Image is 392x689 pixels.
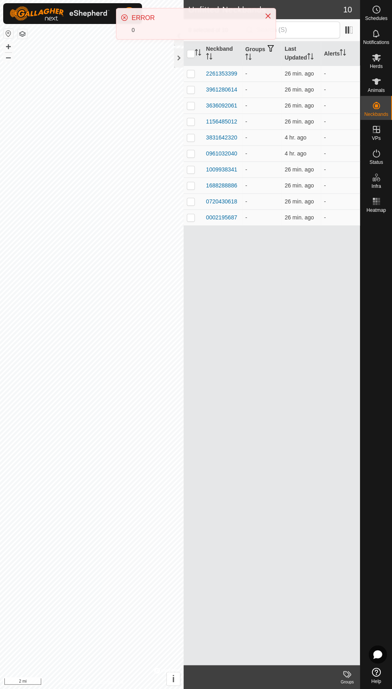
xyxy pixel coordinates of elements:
[242,209,281,225] td: -
[321,82,360,98] td: -
[206,165,237,174] div: 1009938341
[206,181,237,190] div: 1688288886
[4,42,13,52] button: +
[321,98,360,114] td: -
[321,209,360,225] td: -
[372,136,380,141] span: VPs
[321,66,360,82] td: -
[285,86,314,93] span: Aug 24, 2025, 4:34 PM
[206,133,237,142] div: 3831642320
[321,193,360,209] td: -
[343,4,352,16] span: 10
[285,102,314,109] span: Aug 24, 2025, 4:34 PM
[167,672,180,685] button: i
[285,214,314,221] span: Aug 24, 2025, 4:34 PM
[370,64,382,69] span: Herds
[60,679,90,686] a: Privacy Policy
[132,13,256,23] div: ERROR
[206,54,212,61] p-sorticon: Activate to sort
[285,118,314,125] span: Aug 24, 2025, 4:34 PM
[242,114,281,129] td: -
[321,129,360,145] td: -
[242,161,281,177] td: -
[242,42,281,66] th: Groups
[206,213,237,222] div: 0002195687
[262,10,274,22] button: Close
[132,26,256,34] div: 0
[245,55,252,61] p-sorticon: Activate to sort
[243,22,340,38] input: Search (S)
[188,5,343,14] h2: Unfitted Neckbands
[242,177,281,193] td: -
[242,98,281,114] td: -
[242,82,281,98] td: -
[285,182,314,189] span: Aug 24, 2025, 4:34 PM
[365,16,387,21] span: Schedules
[285,70,314,77] span: Aug 24, 2025, 4:34 PM
[206,149,237,158] div: 0961032040
[206,86,237,94] div: 3961280614
[100,679,123,686] a: Contact Us
[307,54,314,61] p-sorticon: Activate to sort
[206,117,237,126] div: 1156485012
[242,129,281,145] td: -
[18,29,27,39] button: Map Layers
[360,665,392,687] a: Help
[203,42,242,66] th: Neckband
[366,208,386,213] span: Heatmap
[321,177,360,193] td: -
[368,88,385,93] span: Animals
[172,673,175,684] span: i
[340,50,346,57] p-sorticon: Activate to sort
[371,184,381,189] span: Infra
[363,40,389,45] span: Notifications
[321,114,360,129] td: -
[321,145,360,161] td: -
[334,679,360,685] div: Groups
[369,160,383,165] span: Status
[321,42,360,66] th: Alerts
[195,50,201,57] p-sorticon: Activate to sort
[285,134,307,141] span: Aug 24, 2025, 12:34 PM
[364,112,388,117] span: Neckbands
[4,29,13,38] button: Reset Map
[282,42,321,66] th: Last Updated
[371,679,381,684] span: Help
[4,52,13,62] button: –
[285,198,314,205] span: Aug 24, 2025, 4:34 PM
[206,197,237,206] div: 0720430618
[321,161,360,177] td: -
[242,66,281,82] td: -
[242,145,281,161] td: -
[206,70,237,78] div: 2261353399
[242,193,281,209] td: -
[285,166,314,173] span: Aug 24, 2025, 4:34 PM
[10,6,110,21] img: Gallagher Logo
[206,102,237,110] div: 3636092061
[285,150,307,157] span: Aug 24, 2025, 12:04 PM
